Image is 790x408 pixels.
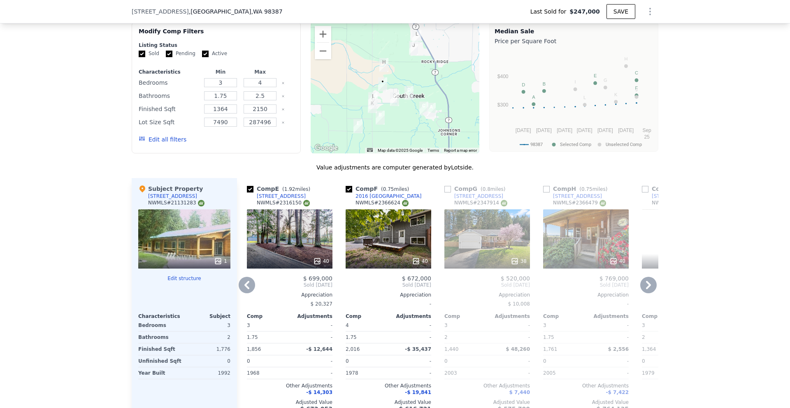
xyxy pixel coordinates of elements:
[242,69,278,75] div: Max
[543,382,629,389] div: Other Adjustments
[247,399,332,406] div: Adjusted Value
[247,193,306,199] a: [STREET_ADDRESS]
[139,116,199,128] div: Lot Size Sqft
[368,92,377,106] div: 810 287th St E
[652,193,701,199] div: [STREET_ADDRESS]
[247,292,332,298] div: Appreciation
[557,128,572,133] text: [DATE]
[497,102,509,108] text: $300
[184,313,230,320] div: Subject
[586,313,629,320] div: Adjustments
[444,331,486,343] div: 2
[644,134,650,140] text: 25
[138,355,183,367] div: Unfinished Sqft
[642,346,656,352] span: 1,364
[279,186,314,192] span: ( miles)
[606,142,642,147] text: Unselected Comp
[543,367,584,379] div: 2005
[635,86,638,90] text: F
[132,163,658,172] div: Value adjustments are computer generated by Lotside .
[543,322,546,328] span: 3
[202,51,209,57] input: Active
[379,58,388,72] div: 26510 13th Avenue Ct E
[346,193,422,199] a: 2016 [GEOGRAPHIC_DATA]
[139,90,199,102] div: Bathrooms
[402,275,431,282] span: $ 672,000
[409,41,418,55] div: 25506 32nd Ave E
[303,275,332,282] span: $ 699,000
[635,87,638,92] text: J
[419,102,428,116] div: 29304 39th Ave E
[489,320,530,331] div: -
[138,185,203,193] div: Subject Property
[138,331,183,343] div: Bathrooms
[355,193,422,199] div: 2016 [GEOGRAPHIC_DATA]
[599,275,629,282] span: $ 769,000
[543,193,602,199] a: [STREET_ADDRESS]
[291,331,332,343] div: -
[390,92,399,106] div: 2016 286th St E
[290,313,332,320] div: Adjustments
[454,193,503,199] div: [STREET_ADDRESS]
[388,313,431,320] div: Adjustments
[346,292,431,298] div: Appreciation
[444,313,487,320] div: Comp
[506,346,530,352] span: $ 48,260
[625,56,628,61] text: H
[543,313,586,320] div: Comp
[404,86,414,100] div: 2911 283rd Street Ct E
[378,148,423,153] span: Map data ©2025 Google
[390,331,431,343] div: -
[569,7,600,16] span: $247,000
[313,143,340,153] a: Open this area in Google Maps (opens a new window)
[489,355,530,367] div: -
[444,358,448,364] span: 0
[583,95,586,100] text: L
[166,51,172,57] input: Pending
[543,292,629,298] div: Appreciation
[642,358,645,364] span: 0
[576,186,611,192] span: ( miles)
[489,367,530,379] div: -
[315,26,331,42] button: Zoom in
[599,200,606,206] img: NWMLS Logo
[444,148,477,153] a: Report a map error
[444,346,458,352] span: 1,440
[139,77,199,88] div: Bedrooms
[543,282,629,288] span: Sold [DATE]
[346,382,431,389] div: Other Adjustments
[495,27,653,35] div: Median Sale
[614,92,618,97] text: K
[543,399,629,406] div: Adjusted Value
[202,50,227,57] label: Active
[138,275,230,282] button: Edit structure
[642,399,727,406] div: Adjusted Value
[444,399,530,406] div: Adjusted Value
[257,199,310,206] div: NWMLS # 2316150
[597,128,613,133] text: [DATE]
[412,30,421,44] div: 24817 34th Ave E
[516,128,531,133] text: [DATE]
[346,298,431,310] div: -
[355,199,409,206] div: NWMLS # 2366624
[148,193,197,199] div: [STREET_ADDRESS]
[543,185,611,193] div: Comp H
[642,367,683,379] div: 1979
[367,148,373,152] button: Keyboard shortcuts
[353,119,362,133] div: 22 304th St S
[247,185,314,193] div: Comp E
[247,358,250,364] span: 0
[346,322,349,328] span: 4
[495,47,653,150] svg: A chart.
[247,382,332,389] div: Other Adjustments
[560,142,591,147] text: Selected Comp
[444,382,530,389] div: Other Adjustments
[543,346,557,352] span: 1,761
[198,200,204,206] img: NWMLS Logo
[291,355,332,367] div: -
[186,355,230,367] div: 0
[402,200,409,206] img: NWMLS Logo
[553,193,602,199] div: [STREET_ADDRESS]
[346,313,388,320] div: Comp
[315,43,331,59] button: Zoom out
